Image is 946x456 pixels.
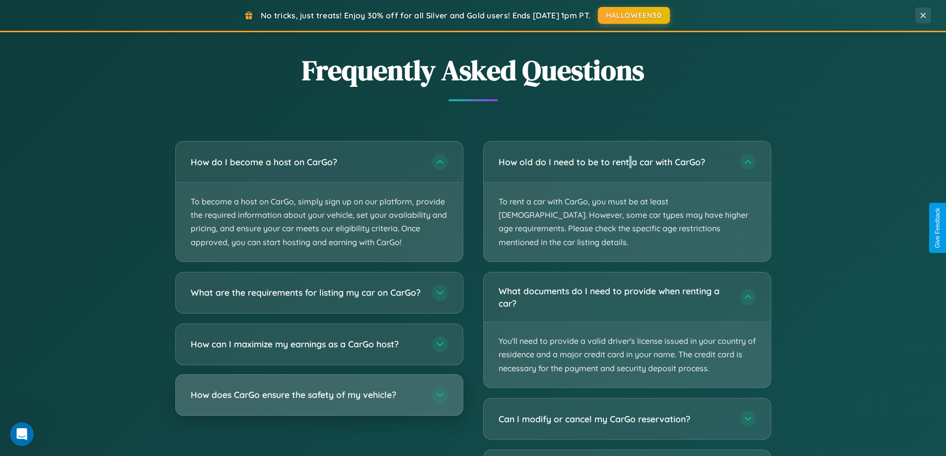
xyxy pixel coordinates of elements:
h3: How does CarGo ensure the safety of my vehicle? [191,389,422,401]
div: Give Feedback [934,208,941,248]
h3: What documents do I need to provide when renting a car? [499,285,730,309]
span: No tricks, just treats! Enjoy 30% off for all Silver and Gold users! Ends [DATE] 1pm PT. [261,10,590,20]
h3: How old do I need to be to rent a car with CarGo? [499,156,730,168]
h3: How do I become a host on CarGo? [191,156,422,168]
h2: Frequently Asked Questions [175,51,771,89]
h3: Can I modify or cancel my CarGo reservation? [499,412,730,425]
button: HALLOWEEN30 [598,7,670,24]
p: You'll need to provide a valid driver's license issued in your country of residence and a major c... [484,322,771,388]
h3: How can I maximize my earnings as a CarGo host? [191,338,422,350]
iframe: Intercom live chat [10,422,34,446]
p: To rent a car with CarGo, you must be at least [DEMOGRAPHIC_DATA]. However, some car types may ha... [484,183,771,261]
h3: What are the requirements for listing my car on CarGo? [191,286,422,299]
p: To become a host on CarGo, simply sign up on our platform, provide the required information about... [176,183,463,261]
